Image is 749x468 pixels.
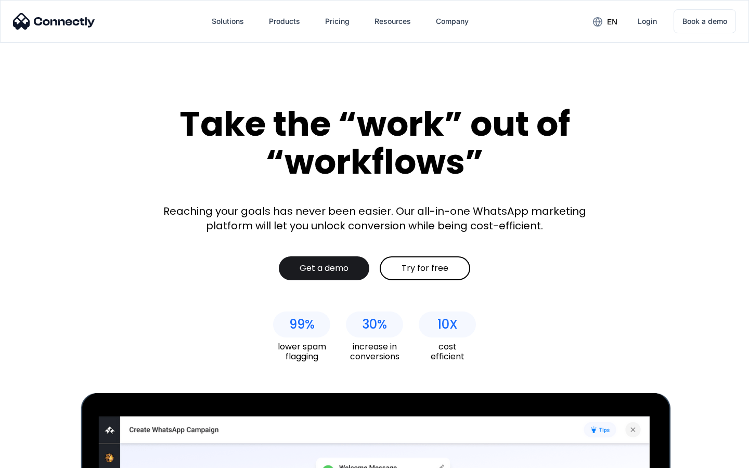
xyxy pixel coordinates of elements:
[300,263,348,274] div: Get a demo
[140,105,609,180] div: Take the “work” out of “workflows”
[607,15,617,29] div: en
[273,342,330,361] div: lower spam flagging
[436,14,469,29] div: Company
[674,9,736,33] a: Book a demo
[212,14,244,29] div: Solutions
[346,342,403,361] div: increase in conversions
[380,256,470,280] a: Try for free
[279,256,369,280] a: Get a demo
[629,9,665,34] a: Login
[269,14,300,29] div: Products
[437,317,458,332] div: 10X
[325,14,350,29] div: Pricing
[10,450,62,464] aside: Language selected: English
[317,9,358,34] a: Pricing
[13,13,95,30] img: Connectly Logo
[21,450,62,464] ul: Language list
[374,14,411,29] div: Resources
[156,204,593,233] div: Reaching your goals has never been easier. Our all-in-one WhatsApp marketing platform will let yo...
[362,317,387,332] div: 30%
[289,317,315,332] div: 99%
[419,342,476,361] div: cost efficient
[402,263,448,274] div: Try for free
[638,14,657,29] div: Login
